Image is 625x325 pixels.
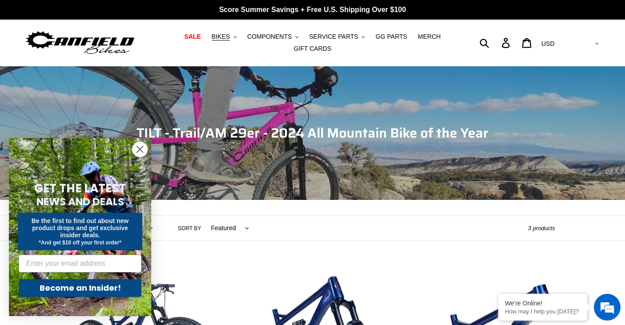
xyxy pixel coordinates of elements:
input: Enter your email address [19,255,141,272]
button: BIKES [207,31,241,43]
img: Canfield Bikes [24,29,136,57]
a: GG PARTS [371,31,411,43]
span: GET THE LATEST [34,180,126,196]
a: GIFT CARDS [289,43,336,55]
span: SALE [184,33,201,41]
span: BIKES [212,33,230,41]
p: How may I help you today? [505,308,581,315]
label: Sort by [178,224,201,232]
button: SERVICE PARTS [305,31,369,43]
span: MERCH [418,33,440,41]
span: NEWS AND DEALS [36,195,124,209]
span: SERVICE PARTS [309,33,358,41]
span: GG PARTS [375,33,407,41]
button: COMPONENTS [243,31,303,43]
a: SALE [180,31,205,43]
button: Become an Insider! [19,279,141,297]
span: COMPONENTS [247,33,292,41]
span: *And get $10 off your first order* [39,240,121,246]
span: TILT - Trail/AM 29er - 2024 All Mountain Bike of the Year [137,122,488,143]
span: Be the first to find out about new product drops and get exclusive insider deals. [32,217,129,239]
div: We're Online! [505,300,581,307]
a: MERCH [413,31,445,43]
span: GIFT CARDS [294,45,331,53]
button: Close dialog [132,142,148,157]
input: Search [484,33,507,53]
span: 3 products [528,225,555,232]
